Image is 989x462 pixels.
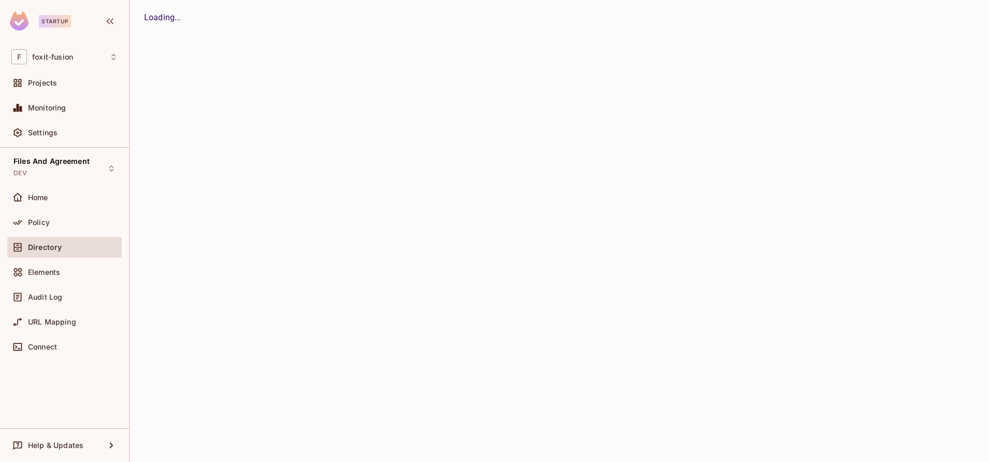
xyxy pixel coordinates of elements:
[28,243,62,251] span: Directory
[10,11,29,31] img: SReyMgAAAABJRU5ErkJggg==
[28,293,62,301] span: Audit Log
[144,11,974,24] div: Loading...
[28,193,48,202] span: Home
[13,157,90,165] span: Files And Agreement
[39,15,71,27] div: Startup
[28,104,66,112] span: Monitoring
[13,169,27,177] span: DEV
[28,343,57,351] span: Connect
[28,318,76,326] span: URL Mapping
[32,53,73,61] span: Workspace: foxit-fusion
[28,268,60,276] span: Elements
[28,79,57,87] span: Projects
[28,441,83,450] span: Help & Updates
[11,49,27,64] span: F
[28,218,50,227] span: Policy
[28,129,58,137] span: Settings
